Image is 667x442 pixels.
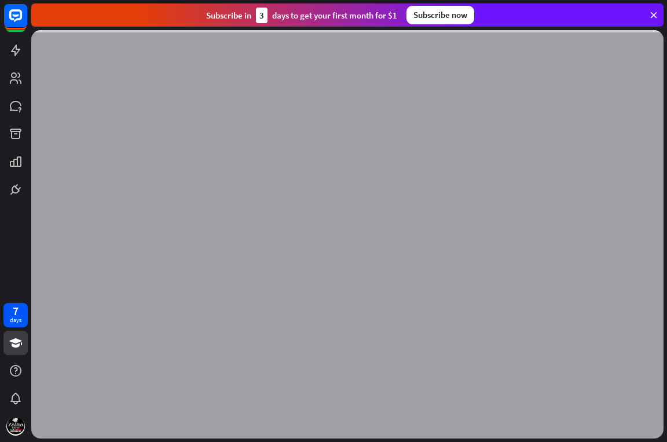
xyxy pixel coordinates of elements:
[206,8,397,23] div: Subscribe in days to get your first month for $1
[256,8,267,23] div: 3
[10,316,21,324] div: days
[406,6,474,24] div: Subscribe now
[3,303,28,327] a: 7 days
[13,306,19,316] div: 7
